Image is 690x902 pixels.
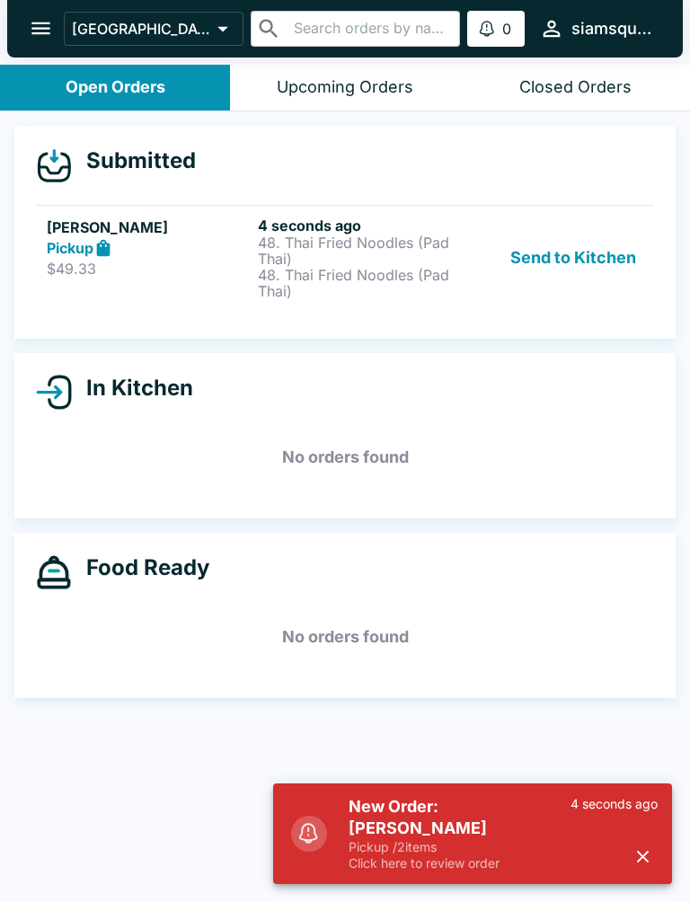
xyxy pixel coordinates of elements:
[72,375,193,402] h4: In Kitchen
[349,839,571,855] p: Pickup / 2 items
[288,16,453,41] input: Search orders by name or phone number
[72,20,210,38] p: [GEOGRAPHIC_DATA]
[36,605,654,669] h5: No orders found
[258,267,462,299] p: 48. Thai Fried Noodles (Pad Thai)
[47,260,251,278] p: $49.33
[571,796,658,812] p: 4 seconds ago
[47,239,93,257] strong: Pickup
[36,205,654,310] a: [PERSON_NAME]Pickup$49.334 seconds ago48. Thai Fried Noodles (Pad Thai)48. Thai Fried Noodles (Pa...
[18,5,64,51] button: open drawer
[258,234,462,267] p: 48. Thai Fried Noodles (Pad Thai)
[72,147,196,174] h4: Submitted
[349,796,571,839] h5: New Order: [PERSON_NAME]
[532,9,661,48] button: siamsquare
[277,77,413,98] div: Upcoming Orders
[258,217,462,234] h6: 4 seconds ago
[64,12,243,46] button: [GEOGRAPHIC_DATA]
[502,20,511,38] p: 0
[571,18,654,40] div: siamsquare
[36,425,654,490] h5: No orders found
[503,217,643,299] button: Send to Kitchen
[349,855,571,871] p: Click here to review order
[66,77,165,98] div: Open Orders
[47,217,251,238] h5: [PERSON_NAME]
[72,554,209,581] h4: Food Ready
[519,77,632,98] div: Closed Orders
